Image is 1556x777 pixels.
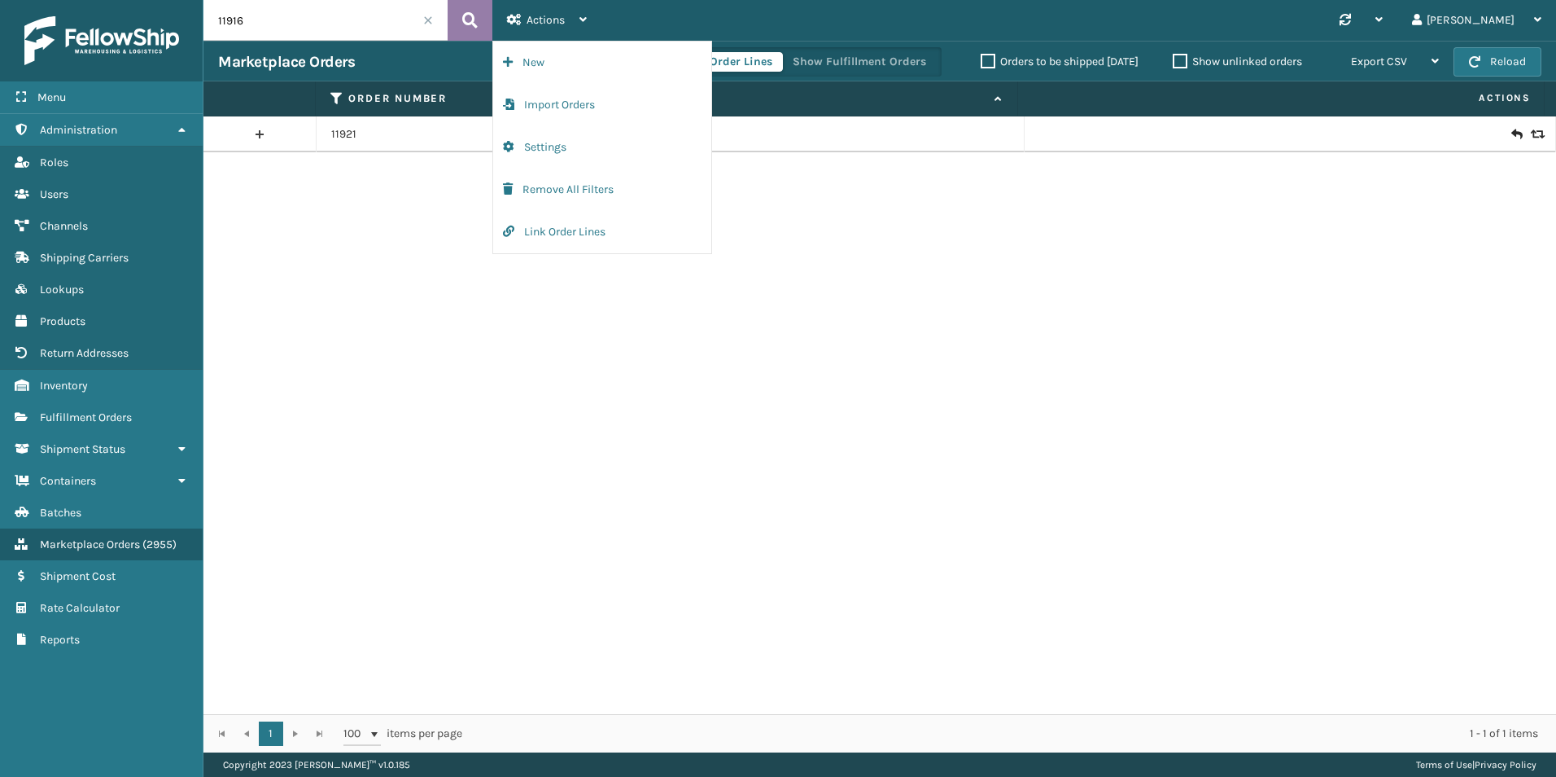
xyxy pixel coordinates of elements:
label: Order Number [348,91,986,106]
span: Containers [40,474,96,488]
span: Shipment Cost [40,569,116,583]
span: ( 2955 ) [142,538,177,551]
span: Menu [37,90,66,104]
span: Actions [1023,85,1541,112]
span: Shipment Status [40,442,125,456]
button: Show Order Lines [666,52,783,72]
button: New [493,42,711,84]
a: Terms of Use [1416,759,1472,770]
button: Remove All Filters [493,169,711,211]
span: Reports [40,633,80,647]
span: Products [40,314,85,328]
span: items per page [343,722,462,746]
span: Marketplace Orders [40,538,140,551]
span: Fulfillment Orders [40,410,132,424]
span: Administration [40,123,117,137]
a: 11921 [331,126,356,143]
i: Replace [1531,129,1541,140]
span: Export CSV [1351,55,1407,68]
span: Actions [527,13,565,27]
label: Show unlinked orders [1173,55,1302,68]
h3: Marketplace Orders [218,52,355,72]
img: logo [24,16,179,65]
span: Channels [40,219,88,233]
span: Lookups [40,283,84,296]
button: Link Order Lines [493,211,711,253]
div: | [1416,753,1536,777]
span: 100 [343,726,368,742]
i: Create Return Label [1511,126,1521,143]
label: Orders to be shipped [DATE] [981,55,1139,68]
div: 1 - 1 of 1 items [485,726,1538,742]
a: Privacy Policy [1475,759,1536,770]
span: Roles [40,156,68,169]
a: 1 [259,722,283,746]
button: Reload [1453,47,1541,77]
span: Batches [40,506,81,520]
button: Show Fulfillment Orders [782,52,937,72]
span: Users [40,187,68,201]
span: Inventory [40,379,88,393]
button: Settings [493,126,711,169]
button: Import Orders [493,84,711,126]
p: Copyright 2023 [PERSON_NAME]™ v 1.0.185 [223,753,410,777]
span: Rate Calculator [40,601,120,615]
span: Return Addresses [40,346,129,360]
span: Shipping Carriers [40,251,129,265]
